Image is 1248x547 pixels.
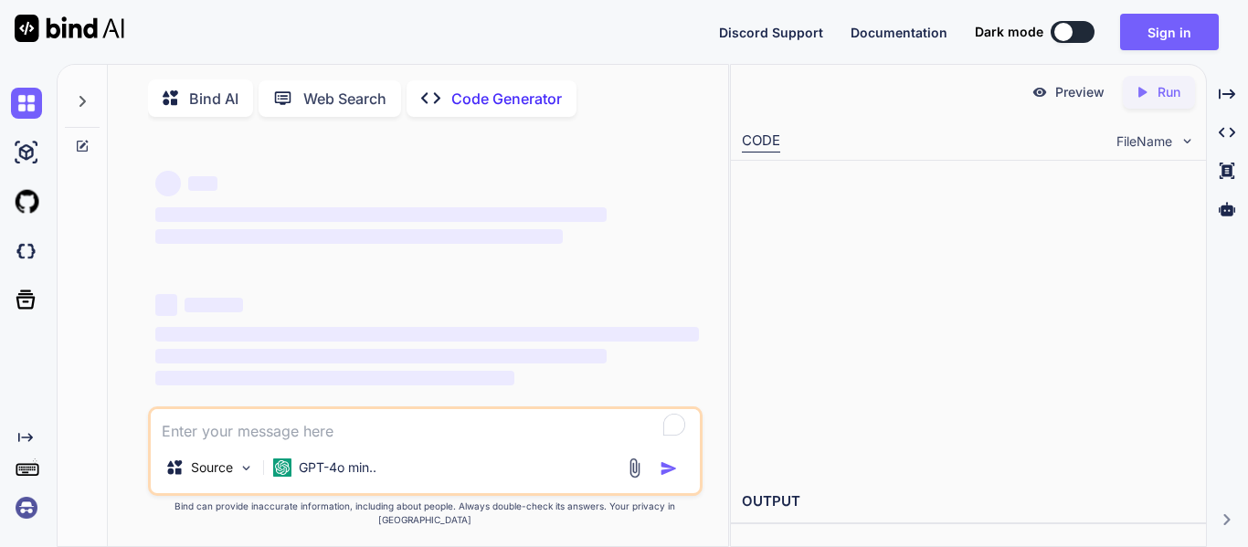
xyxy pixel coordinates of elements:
[11,88,42,119] img: chat
[11,186,42,217] img: githubLight
[731,480,1206,523] h2: OUTPUT
[155,294,177,316] span: ‌
[11,137,42,168] img: ai-studio
[11,236,42,267] img: darkCloudIdeIcon
[1158,83,1180,101] p: Run
[155,171,181,196] span: ‌
[148,500,703,527] p: Bind can provide inaccurate information, including about people. Always double-check its answers....
[155,229,563,244] span: ‌
[451,88,562,110] p: Code Generator
[851,25,947,40] span: Documentation
[1031,84,1048,100] img: preview
[11,492,42,523] img: signin
[191,458,233,477] p: Source
[975,23,1043,41] span: Dark mode
[851,23,947,42] button: Documentation
[1116,132,1172,151] span: FileName
[155,349,607,363] span: ‌
[155,327,699,342] span: ‌
[303,88,386,110] p: Web Search
[238,460,254,476] img: Pick Models
[719,23,823,42] button: Discord Support
[189,88,238,110] p: Bind AI
[155,207,607,222] span: ‌
[660,459,678,478] img: icon
[1179,133,1195,149] img: chevron down
[155,371,514,385] span: ‌
[15,15,124,42] img: Bind AI
[273,458,291,477] img: GPT-4o mini
[299,458,376,477] p: GPT-4o min..
[719,25,823,40] span: Discord Support
[624,458,645,479] img: attachment
[188,176,217,191] span: ‌
[742,131,780,153] div: CODE
[1120,14,1219,50] button: Sign in
[185,298,243,312] span: ‌
[151,409,700,442] textarea: To enrich screen reader interactions, please activate Accessibility in Grammarly extension settings
[1055,83,1105,101] p: Preview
